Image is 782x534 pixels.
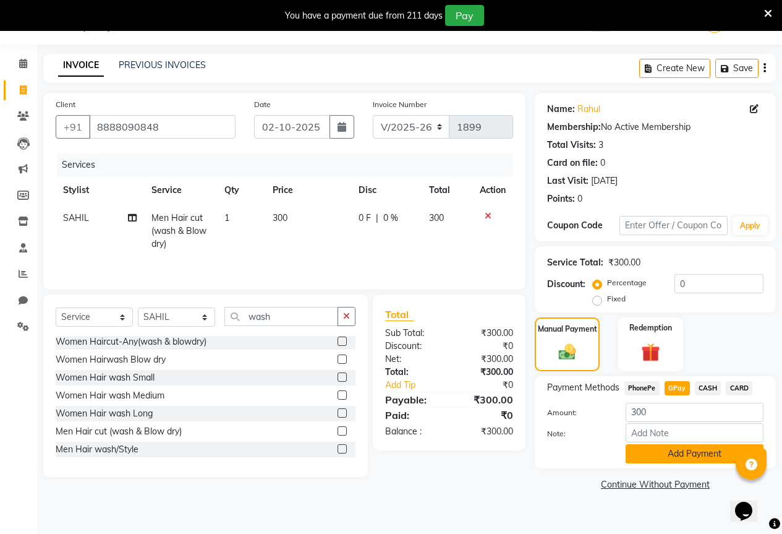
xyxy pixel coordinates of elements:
[607,277,647,288] label: Percentage
[224,212,229,223] span: 1
[600,157,605,170] div: 0
[619,216,728,235] input: Enter Offer / Coupon Code
[626,444,763,463] button: Add Payment
[376,327,449,340] div: Sub Total:
[461,379,522,392] div: ₹0
[376,379,461,392] a: Add Tip
[537,478,773,491] a: Continue Without Payment
[385,308,414,321] span: Total
[547,139,596,152] div: Total Visits:
[273,212,287,223] span: 300
[217,176,265,204] th: Qty
[547,278,585,291] div: Discount:
[56,389,164,402] div: Women Hair wash Medium
[56,176,144,204] th: Stylist
[607,293,626,304] label: Fixed
[598,139,603,152] div: 3
[547,192,575,205] div: Points:
[119,59,206,71] a: PREVIOUS INVOICES
[449,408,522,423] div: ₹0
[449,340,522,353] div: ₹0
[383,212,398,225] span: 0 %
[547,157,598,170] div: Card on file:
[359,212,371,225] span: 0 F
[63,212,89,223] span: SAHIL
[733,217,768,235] button: Apply
[56,99,75,110] label: Client
[639,59,710,78] button: Create New
[547,121,601,134] div: Membership:
[547,174,589,187] div: Last Visit:
[629,322,672,334] label: Redemption
[449,392,522,407] div: ₹300.00
[547,219,619,232] div: Coupon Code
[577,103,600,116] a: Rahul
[553,342,582,362] img: _cash.svg
[422,176,472,204] th: Total
[376,340,449,353] div: Discount:
[626,423,763,442] input: Add Note
[445,5,484,26] button: Pay
[376,408,449,423] div: Paid:
[608,256,640,269] div: ₹300.00
[376,392,449,407] div: Payable:
[56,425,182,438] div: Men Hair cut (wash & Blow dry)
[224,307,338,326] input: Search or Scan
[449,366,522,379] div: ₹300.00
[449,425,522,438] div: ₹300.00
[538,324,597,335] label: Manual Payment
[624,381,660,395] span: PhonePe
[376,212,378,225] span: |
[56,115,90,139] button: +91
[254,99,271,110] label: Date
[56,407,153,420] div: Women Hair wash Long
[715,59,759,78] button: Save
[665,381,690,395] span: GPay
[547,381,619,394] span: Payment Methods
[730,484,770,522] iframe: chat widget
[151,212,206,249] span: Men Hair cut (wash & Blow dry)
[57,153,522,176] div: Services
[538,428,616,439] label: Note:
[449,327,522,340] div: ₹300.00
[449,353,522,366] div: ₹300.00
[351,176,422,204] th: Disc
[376,425,449,438] div: Balance :
[144,176,216,204] th: Service
[547,256,603,269] div: Service Total:
[547,103,575,116] div: Name:
[265,176,351,204] th: Price
[56,443,138,456] div: Men Hair wash/Style
[376,366,449,379] div: Total:
[373,99,427,110] label: Invoice Number
[56,335,206,348] div: Women Haircut-Any(wash & blowdry)
[376,353,449,366] div: Net:
[538,407,616,418] label: Amount:
[591,174,618,187] div: [DATE]
[429,212,444,223] span: 300
[285,9,443,22] div: You have a payment due from 211 days
[626,403,763,422] input: Amount
[695,381,721,395] span: CASH
[726,381,752,395] span: CARD
[577,192,582,205] div: 0
[472,176,513,204] th: Action
[58,54,104,77] a: INVOICE
[89,115,236,139] input: Search by Name/Mobile/Email/Code
[635,341,666,364] img: _gift.svg
[56,371,155,384] div: Women Hair wash Small
[56,353,166,366] div: Women Hairwash Blow dry
[547,121,763,134] div: No Active Membership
